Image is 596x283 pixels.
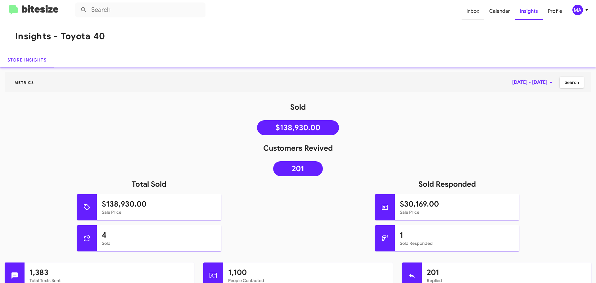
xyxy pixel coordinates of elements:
span: [DATE] - [DATE] [512,77,555,88]
h1: $30,169.00 [400,199,514,209]
h1: 1 [400,230,514,240]
h1: 201 [427,267,586,277]
span: Metrics [10,80,39,85]
a: Profile [543,2,567,20]
mat-card-subtitle: Sale Price [102,209,216,215]
input: Search [75,2,205,17]
a: Insights [515,2,543,20]
button: MA [567,5,589,15]
a: Calendar [484,2,515,20]
h1: 4 [102,230,216,240]
button: Search [560,77,584,88]
button: [DATE] - [DATE] [507,77,560,88]
h1: Sold Responded [298,179,596,189]
h1: Insights - Toyota 40 [15,31,105,41]
div: MA [572,5,583,15]
h1: $138,930.00 [102,199,216,209]
span: 201 [292,166,304,172]
mat-card-subtitle: Sold Responded [400,240,514,246]
h1: 1,383 [29,267,189,277]
span: $138,930.00 [276,125,320,131]
mat-card-subtitle: Sale Price [400,209,514,215]
a: Inbox [462,2,484,20]
span: Search [565,77,579,88]
h1: 1,100 [228,267,388,277]
mat-card-subtitle: Sold [102,240,216,246]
